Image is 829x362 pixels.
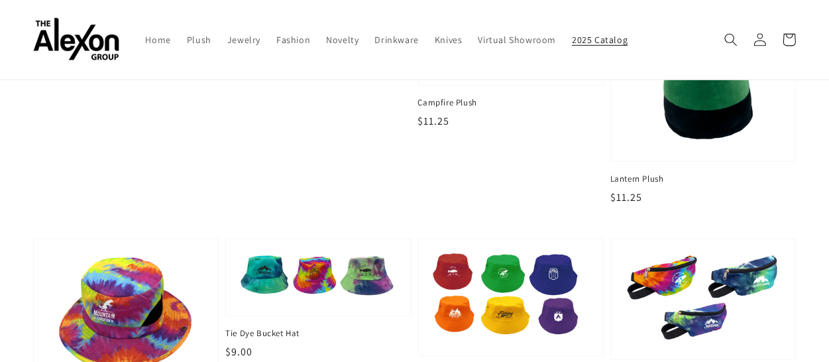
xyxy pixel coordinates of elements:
[179,26,219,54] a: Plush
[367,26,427,54] a: Drinkware
[610,190,642,204] span: $11.25
[418,114,450,128] span: $11.25
[225,239,411,360] a: Tie Dye Bucket Hat Tie Dye Bucket Hat $9.00
[572,34,628,46] span: 2025 Catalog
[478,34,557,46] span: Virtual Showroom
[435,34,463,46] span: Knives
[219,26,268,54] a: Jewelry
[225,345,252,359] span: $9.00
[624,253,782,345] img: Tie Dye Fanny Pack
[187,34,211,46] span: Plush
[326,34,359,46] span: Novelty
[146,34,171,46] span: Home
[225,328,411,339] span: Tie Dye Bucket Hat
[138,26,179,54] a: Home
[268,26,318,54] a: Fashion
[227,34,260,46] span: Jewelry
[276,34,310,46] span: Fashion
[239,253,397,302] img: Tie Dye Bucket Hat
[318,26,366,54] a: Novelty
[375,34,419,46] span: Drinkware
[418,97,604,109] span: Campfire Plush
[427,26,470,54] a: Knives
[716,25,746,54] summary: Search
[470,26,565,54] a: Virtual Showroom
[432,253,590,342] img: Bucket Hat
[33,19,119,62] img: The Alexon Group
[564,26,636,54] a: 2025 Catalog
[610,173,796,185] span: Lantern Plush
